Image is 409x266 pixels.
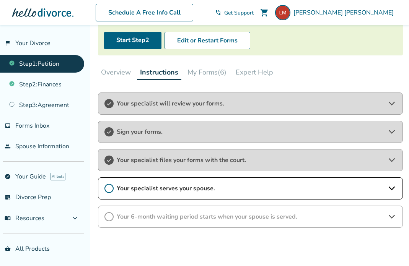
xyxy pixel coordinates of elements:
[293,8,397,17] span: [PERSON_NAME] [PERSON_NAME]
[5,40,11,46] span: flag_2
[5,174,11,180] span: explore
[104,32,161,49] a: Start Step2
[117,99,384,108] span: Your specialist will review your forms.
[275,5,290,20] img: lisamozden@gmail.com
[184,65,230,80] button: My Forms(6)
[98,65,134,80] button: Overview
[117,156,384,164] span: Your specialist files your forms with the court.
[5,214,44,222] span: Resources
[215,10,221,16] span: phone_in_talk
[51,173,65,180] span: AI beta
[260,8,269,17] span: shopping_cart
[165,32,250,49] button: Edit or Restart Forms
[5,215,11,221] span: menu_book
[5,123,11,129] span: inbox
[117,212,384,221] span: Your 6-month waiting period starts when your spouse is served.
[5,143,11,149] span: people
[215,9,254,16] a: phone_in_talkGet Support
[371,229,409,266] iframe: Chat Widget
[117,184,384,193] span: Your specialist serves your spouse.
[70,214,80,223] span: expand_more
[5,194,11,200] span: list_alt_check
[233,65,276,80] button: Expert Help
[117,128,384,136] span: Sign your forms.
[96,4,193,21] a: Schedule A Free Info Call
[137,65,181,80] button: Instructions
[5,246,11,252] span: shopping_basket
[224,9,254,16] span: Get Support
[15,122,49,130] span: Forms Inbox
